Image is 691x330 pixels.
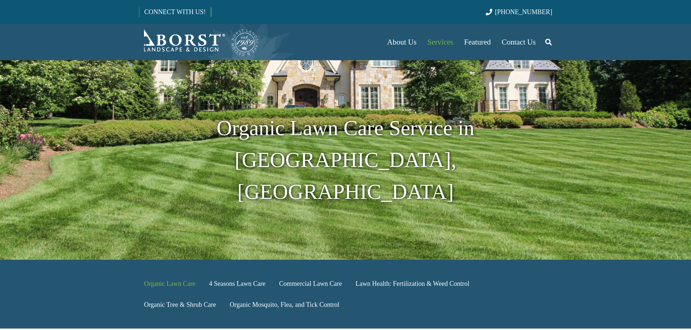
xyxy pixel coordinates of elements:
[496,24,541,60] a: Contact Us
[495,8,552,16] span: [PHONE_NUMBER]
[139,294,221,316] a: Organic Tree & Shrub Care
[382,24,422,60] a: About Us
[427,38,453,46] span: Services
[139,3,211,21] a: CONNECT WITH US!
[541,33,556,51] a: Search
[204,273,271,294] a: 4 Seasons Lawn Care
[274,273,347,294] a: Commercial Lawn Care
[350,273,474,294] a: Lawn Health: Fertilization & Weed Control
[459,24,496,60] a: Featured
[139,273,201,294] a: Organic Lawn Care
[225,294,345,316] a: Organic Mosquito, Flea, and Tick Control
[139,28,259,57] a: Borst-Logo
[486,8,552,16] a: [PHONE_NUMBER]
[502,38,536,46] span: Contact Us
[464,38,491,46] span: Featured
[422,24,458,60] a: Services
[139,112,552,208] h1: Organic Lawn Care Service in [GEOGRAPHIC_DATA], [GEOGRAPHIC_DATA]
[387,38,416,46] span: About Us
